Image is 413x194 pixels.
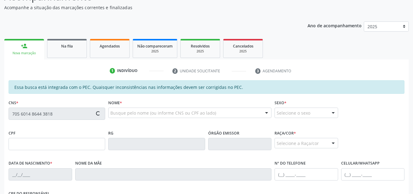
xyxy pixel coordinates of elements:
[108,128,113,138] label: RG
[277,140,319,146] span: Selecione a Raça/cor
[228,49,258,54] div: 2025
[137,44,173,49] span: Não compareceram
[9,159,52,168] label: Data de nascimento
[4,4,287,11] p: Acompanhe a situação das marcações correntes e finalizadas
[9,98,18,108] label: CNS
[341,168,405,181] input: (__) _____-_____
[275,159,306,168] label: Nº do Telefone
[233,44,253,49] span: Cancelados
[100,44,120,49] span: Agendados
[108,98,122,108] label: Nome
[9,51,40,55] div: Nova marcação
[137,49,173,54] div: 2025
[275,168,338,181] input: (__) _____-_____
[308,21,362,29] p: Ano de acompanhamento
[185,49,216,54] div: 2025
[61,44,73,49] span: Na fila
[9,80,404,94] div: Essa busca está integrada com o PEC. Quaisquer inconsistências nas informações devem ser corrigid...
[208,128,239,138] label: Órgão emissor
[275,128,296,138] label: Raça/cor
[341,159,380,168] label: Celular/WhatsApp
[191,44,210,49] span: Resolvidos
[110,68,115,74] div: 1
[110,110,216,116] span: Busque pelo nome (ou informe CNS ou CPF ao lado)
[9,128,16,138] label: CPF
[277,110,310,116] span: Selecione o sexo
[21,43,28,49] div: person_add
[9,168,72,181] input: __/__/____
[117,68,138,74] div: Indivíduo
[75,159,102,168] label: Nome da mãe
[275,98,286,108] label: Sexo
